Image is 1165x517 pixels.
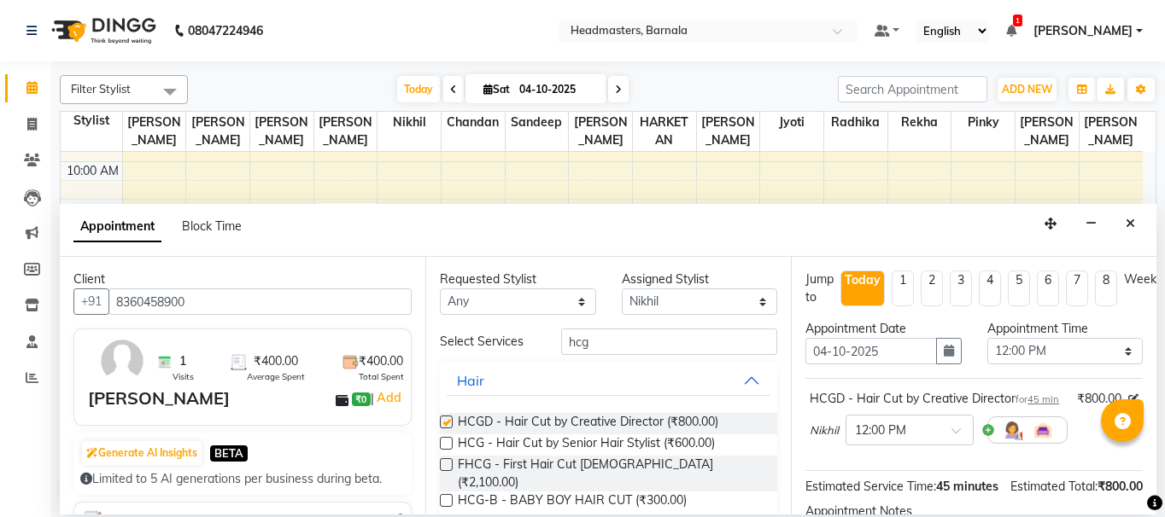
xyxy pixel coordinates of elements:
[951,112,1015,133] span: Pinky
[838,76,987,102] input: Search Appointment
[71,82,131,96] span: Filter Stylist
[1010,479,1098,494] span: Estimated Total:
[80,470,405,488] div: Limited to 5 AI generations per business during beta.
[805,479,936,494] span: Estimated Service Time:
[427,333,548,351] div: Select Services
[1033,420,1053,440] img: Interior.png
[1033,22,1133,40] span: [PERSON_NAME]
[1098,479,1143,494] span: ₹800.00
[186,112,249,151] span: [PERSON_NAME]
[1002,83,1052,96] span: ADD NEW
[44,7,161,55] img: logo
[247,370,305,383] span: Average Spent
[1013,15,1022,26] span: 1
[250,112,313,151] span: [PERSON_NAME]
[371,387,404,408] span: |
[1095,270,1117,306] li: 8
[1002,420,1022,440] img: Hairdresser.png
[182,218,242,234] span: Block Time
[314,112,378,151] span: [PERSON_NAME]
[810,390,1059,408] div: HCGD - Hair Cut by Creative Director
[458,456,764,491] span: FHCG - First Hair Cut [DEMOGRAPHIC_DATA] (₹2,100.00)
[888,112,951,133] span: Rekha
[188,7,263,55] b: 08047224946
[950,270,972,306] li: 3
[442,112,505,133] span: Chandan
[697,112,760,151] span: [PERSON_NAME]
[810,422,839,439] span: Nikhil
[479,83,514,96] span: Sat
[173,370,194,383] span: Visits
[921,270,943,306] li: 2
[845,271,881,289] div: Today
[561,328,777,355] input: Search by service name
[123,112,186,151] span: [PERSON_NAME]
[760,112,823,133] span: Jyoti
[447,365,770,396] button: Hair
[254,352,298,370] span: ₹400.00
[88,386,230,411] div: [PERSON_NAME]
[82,441,202,465] button: Generate AI Insights
[1016,393,1059,405] small: for
[1080,112,1143,151] span: [PERSON_NAME]
[97,336,147,386] img: avatar
[73,270,412,288] div: Client
[210,445,248,462] span: BETA
[73,212,161,242] span: Appointment
[1027,393,1059,405] span: 45 min
[378,112,441,133] span: Nikhil
[1006,23,1016,38] a: 1
[622,270,778,288] div: Assigned Stylist
[352,392,370,406] span: ₹0
[63,162,122,180] div: 10:00 AM
[61,112,122,130] div: Stylist
[979,270,1001,306] li: 4
[374,387,404,408] a: Add
[1008,270,1030,306] li: 5
[1124,270,1162,288] div: Weeks
[506,112,569,133] span: Sandeep
[359,352,403,370] span: ₹400.00
[359,370,404,383] span: Total Spent
[73,288,109,315] button: +91
[805,338,937,364] input: yyyy-mm-dd
[1077,390,1121,408] span: ₹800.00
[1016,112,1079,151] span: [PERSON_NAME]
[108,288,412,315] input: Search by Name/Mobile/Email/Code
[1118,211,1143,237] button: Close
[633,112,696,151] span: HARKETAN
[457,370,484,391] div: Hair
[397,76,440,102] span: Today
[998,78,1057,102] button: ADD NEW
[1128,394,1139,404] i: Edit price
[936,479,998,494] span: 45 minutes
[805,320,962,338] div: Appointment Date
[1066,270,1088,306] li: 7
[987,320,1144,338] div: Appointment Time
[458,491,687,513] span: HCG-B - BABY BOY HAIR CUT (₹300.00)
[458,413,718,434] span: HCGD - Hair Cut by Creative Director (₹800.00)
[440,270,596,288] div: Requested Stylist
[569,112,632,151] span: [PERSON_NAME]
[892,270,914,306] li: 1
[1037,270,1059,306] li: 6
[824,112,887,133] span: Radhika
[179,352,186,370] span: 1
[458,434,715,456] span: HCG - Hair Cut by Senior Hair Stylist (₹600.00)
[805,270,834,306] div: Jump to
[514,77,600,102] input: 2025-10-04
